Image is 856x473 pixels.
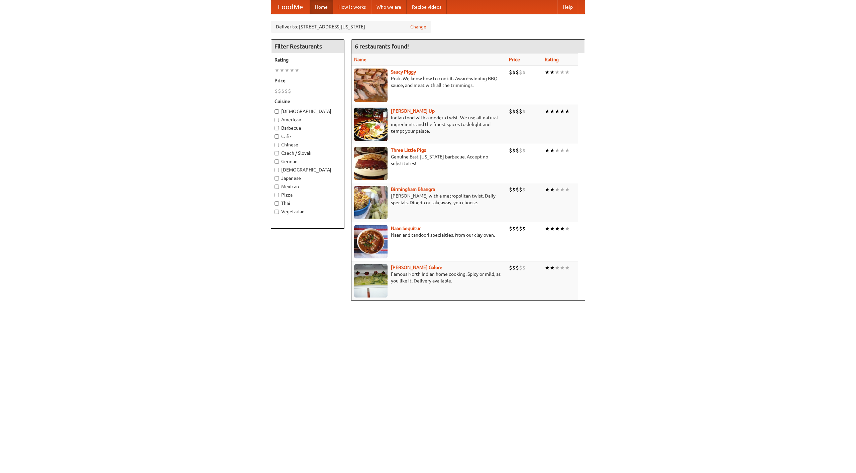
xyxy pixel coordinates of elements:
[275,108,341,115] label: [DEMOGRAPHIC_DATA]
[545,225,550,232] li: ★
[410,23,426,30] a: Change
[391,226,421,231] a: Naan Sequitur
[555,69,560,76] li: ★
[371,0,407,14] a: Who we are
[275,87,278,95] li: $
[354,147,388,180] img: littlepigs.jpg
[550,225,555,232] li: ★
[391,147,426,153] b: Three Little Pigs
[275,116,341,123] label: American
[354,108,388,141] img: curryup.jpg
[354,114,504,134] p: Indian food with a modern twist. We use all-natural ingredients and the finest spices to delight ...
[565,108,570,115] li: ★
[560,264,565,271] li: ★
[512,69,516,76] li: $
[509,264,512,271] li: $
[275,98,341,105] h5: Cuisine
[354,225,388,258] img: naansequitur.jpg
[516,186,519,193] li: $
[560,225,565,232] li: ★
[519,108,522,115] li: $
[522,108,526,115] li: $
[522,264,526,271] li: $
[565,69,570,76] li: ★
[509,108,512,115] li: $
[516,69,519,76] li: $
[522,225,526,232] li: $
[516,108,519,115] li: $
[275,133,341,140] label: Cafe
[275,109,279,114] input: [DEMOGRAPHIC_DATA]
[560,186,565,193] li: ★
[391,108,435,114] a: [PERSON_NAME] Up
[280,67,285,74] li: ★
[516,264,519,271] li: $
[275,77,341,84] h5: Price
[407,0,447,14] a: Recipe videos
[512,186,516,193] li: $
[275,208,341,215] label: Vegetarian
[550,108,555,115] li: ★
[275,159,279,164] input: German
[565,264,570,271] li: ★
[509,225,512,232] li: $
[275,200,341,207] label: Thai
[545,57,559,62] a: Rating
[275,176,279,181] input: Japanese
[275,166,341,173] label: [DEMOGRAPHIC_DATA]
[275,201,279,206] input: Thai
[285,87,288,95] li: $
[550,264,555,271] li: ★
[295,67,300,74] li: ★
[275,193,279,197] input: Pizza
[545,147,550,154] li: ★
[509,147,512,154] li: $
[354,57,366,62] a: Name
[354,271,504,284] p: Famous North Indian home cooking. Spicy or mild, as you like it. Delivery available.
[519,186,522,193] li: $
[545,69,550,76] li: ★
[275,210,279,214] input: Vegetarian
[275,56,341,63] h5: Rating
[275,168,279,172] input: [DEMOGRAPHIC_DATA]
[550,69,555,76] li: ★
[391,265,442,270] b: [PERSON_NAME] Galore
[522,186,526,193] li: $
[560,147,565,154] li: ★
[333,0,371,14] a: How it works
[271,0,310,14] a: FoodMe
[555,264,560,271] li: ★
[354,186,388,219] img: bhangra.jpg
[512,225,516,232] li: $
[354,232,504,238] p: Naan and tandoori specialties, from our clay oven.
[516,225,519,232] li: $
[391,69,416,75] a: Saucy Piggy
[275,158,341,165] label: German
[555,225,560,232] li: ★
[512,264,516,271] li: $
[555,108,560,115] li: ★
[275,175,341,182] label: Japanese
[271,21,431,33] div: Deliver to: [STREET_ADDRESS][US_STATE]
[512,108,516,115] li: $
[278,87,281,95] li: $
[565,147,570,154] li: ★
[275,125,341,131] label: Barbecue
[522,147,526,154] li: $
[550,147,555,154] li: ★
[354,69,388,102] img: saucy.jpg
[275,141,341,148] label: Chinese
[275,183,341,190] label: Mexican
[355,43,409,49] ng-pluralize: 6 restaurants found!
[275,185,279,189] input: Mexican
[354,264,388,298] img: currygalore.jpg
[281,87,285,95] li: $
[275,67,280,74] li: ★
[557,0,578,14] a: Help
[509,57,520,62] a: Price
[545,108,550,115] li: ★
[555,186,560,193] li: ★
[275,134,279,139] input: Cafe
